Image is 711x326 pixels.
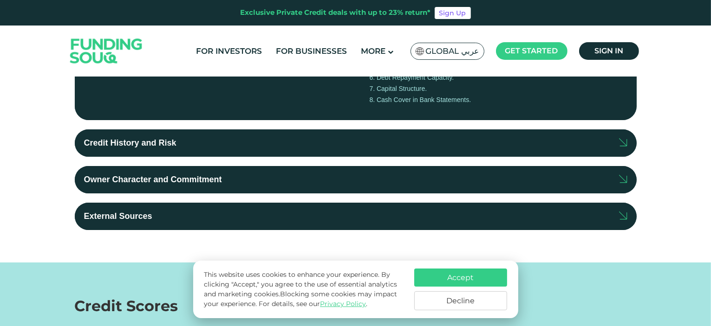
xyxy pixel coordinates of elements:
li: Capital Structure. [370,83,627,95]
a: Sign Up [435,7,471,19]
div: External Sources [84,210,152,223]
div: Credit History and Risk [84,137,176,149]
div: Exclusive Private Credit deals with up to 23% return* [241,7,431,18]
button: Accept [414,268,507,287]
li: Cash Cover in Bank Statements. [370,95,627,106]
span: Get started [505,46,558,55]
div: Credit Scores [75,295,637,317]
div: Owner Character and Commitment [84,173,222,186]
button: Decline [414,291,507,310]
a: Privacy Policy [320,300,366,308]
a: For Investors [194,44,264,59]
img: Logo [61,28,152,75]
span: Blocking some cookies may impact your experience. [204,290,397,308]
span: More [361,46,385,56]
span: Global عربي [426,46,479,57]
a: For Businesses [274,44,349,59]
img: arrow right [619,138,627,146]
img: arrow right [619,174,627,183]
img: SA Flag [416,47,424,55]
span: Sign in [594,46,623,55]
img: arrow up [619,211,627,219]
p: This website uses cookies to enhance your experience. By clicking "Accept," you agree to the use ... [204,270,404,309]
a: Sign in [579,42,639,60]
span: For details, see our . [259,300,367,308]
li: Debt Repayment Capacity. [370,72,627,83]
